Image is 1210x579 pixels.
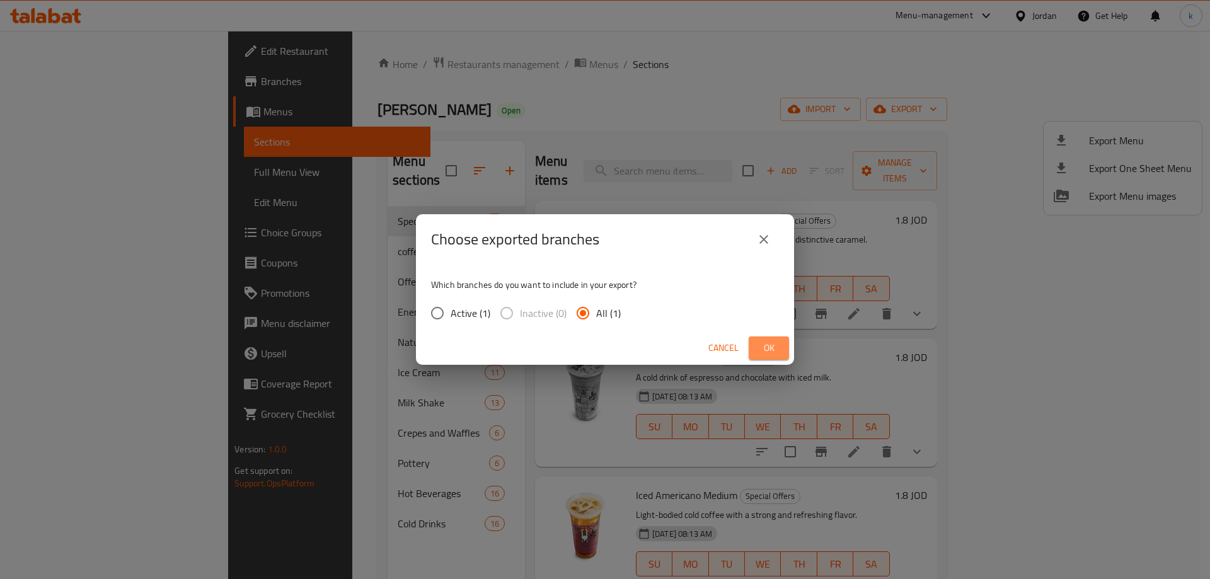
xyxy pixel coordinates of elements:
span: Inactive (0) [520,306,567,321]
button: close [749,224,779,255]
span: All (1) [596,306,621,321]
span: Ok [759,340,779,356]
button: Cancel [703,336,744,360]
h2: Choose exported branches [431,229,599,249]
span: Cancel [708,340,739,356]
button: Ok [749,336,789,360]
p: Which branches do you want to include in your export? [431,278,779,291]
span: Active (1) [451,306,490,321]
